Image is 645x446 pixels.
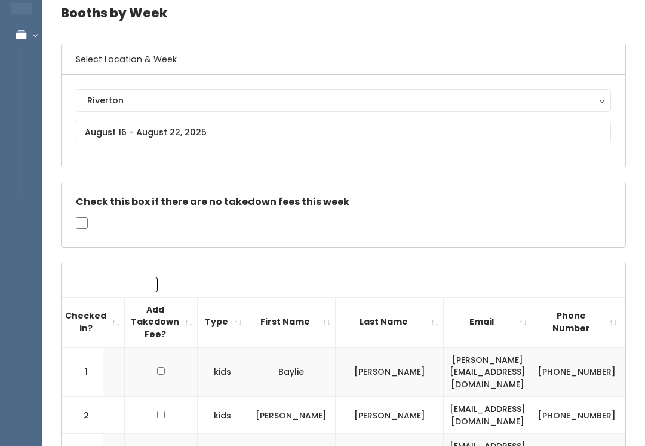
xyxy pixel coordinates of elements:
h6: Select Location & Week [62,44,625,75]
td: [PHONE_NUMBER] [532,397,622,434]
td: [PERSON_NAME][EMAIL_ADDRESS][DOMAIN_NAME] [444,347,532,397]
div: Riverton [87,94,600,107]
td: kids [198,397,247,434]
td: Baylie [247,347,336,397]
td: [PERSON_NAME] [247,397,336,434]
td: 1 [62,347,103,397]
td: kids [198,347,247,397]
td: 2 [62,397,103,434]
td: [PERSON_NAME] [336,347,444,397]
th: Checked in?: activate to sort column ascending [59,297,125,347]
th: Email: activate to sort column ascending [444,297,532,347]
td: [EMAIL_ADDRESS][DOMAIN_NAME] [444,397,532,434]
td: [PHONE_NUMBER] [532,347,622,397]
th: Last Name: activate to sort column ascending [336,297,444,347]
button: Riverton [76,89,611,112]
th: Add Takedown Fee?: activate to sort column ascending [125,297,198,347]
th: Phone Number: activate to sort column ascending [532,297,622,347]
td: [PERSON_NAME] [336,397,444,434]
h5: Check this box if there are no takedown fees this week [76,197,611,207]
input: Search: [5,277,158,292]
input: August 16 - August 22, 2025 [76,121,611,143]
th: Type: activate to sort column ascending [198,297,247,347]
th: First Name: activate to sort column ascending [247,297,336,347]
